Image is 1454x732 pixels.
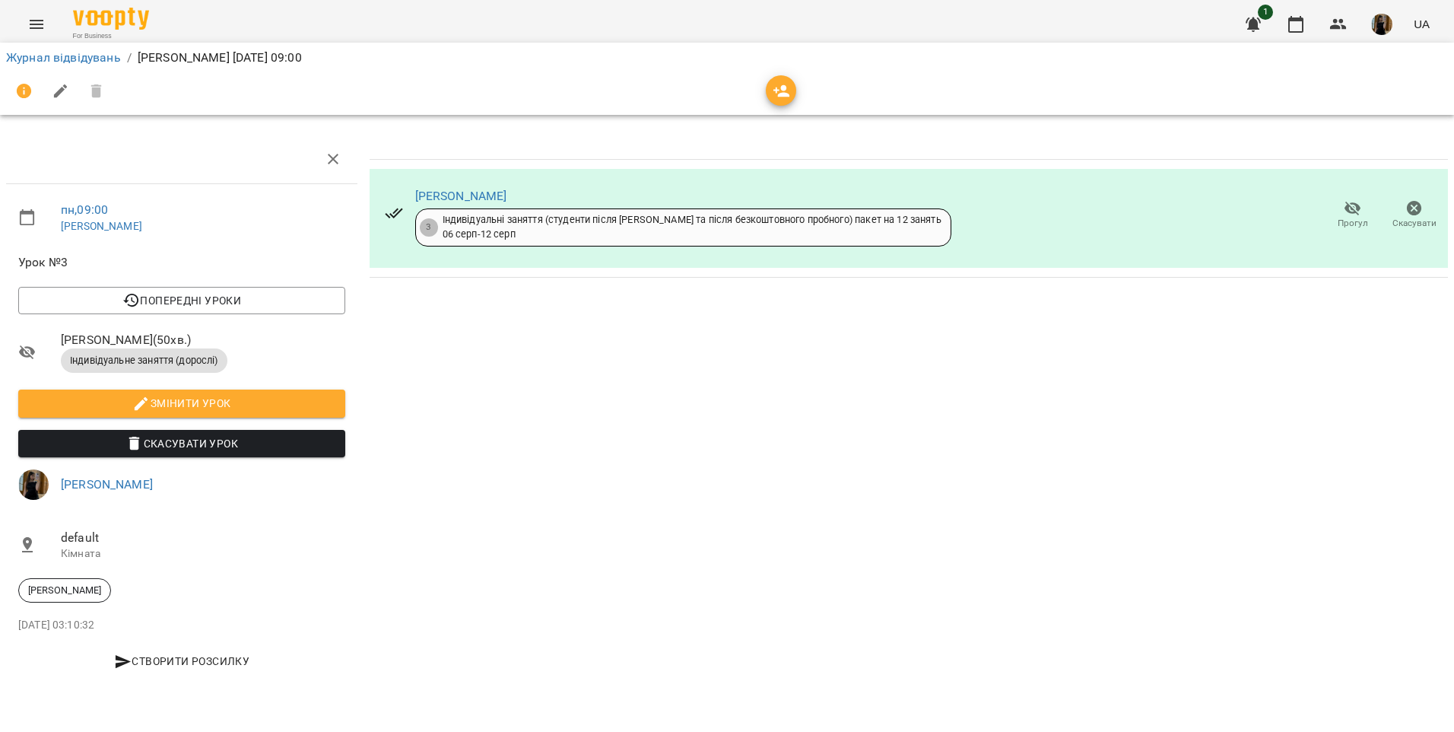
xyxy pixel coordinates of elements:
span: [PERSON_NAME] [19,584,110,597]
span: Індивідуальне заняття (дорослі) [61,354,227,368]
p: [DATE] 03:10:32 [18,618,345,633]
nav: breadcrumb [6,49,1448,67]
button: Скасувати Урок [18,430,345,457]
span: [PERSON_NAME] ( 50 хв. ) [61,331,345,349]
a: [PERSON_NAME] [415,189,507,203]
div: 3 [420,218,438,237]
li: / [127,49,132,67]
img: 283d04c281e4d03bc9b10f0e1c453e6b.jpg [1371,14,1392,35]
button: Створити розсилку [18,648,345,675]
p: Кімната [61,546,345,562]
button: Прогул [1322,194,1383,237]
span: Створити розсилку [24,652,339,670]
span: UA [1414,16,1430,32]
button: UA [1408,10,1436,38]
a: [PERSON_NAME] [61,477,153,492]
button: Скасувати [1383,194,1445,237]
button: Попередні уроки [18,287,345,314]
span: Попередні уроки [30,291,333,310]
span: Скасувати Урок [30,434,333,453]
img: Voopty Logo [73,8,149,30]
span: default [61,529,345,547]
span: Урок №3 [18,253,345,272]
div: [PERSON_NAME] [18,578,111,603]
button: Змінити урок [18,390,345,417]
span: For Business [73,31,149,41]
span: 1 [1258,5,1273,20]
a: пн , 09:00 [61,202,108,217]
span: Змінити урок [30,394,333,412]
div: Індивідуальні заняття (студенти після [PERSON_NAME] та після безкоштовного пробного) пакет на 12 ... [443,213,941,241]
img: 283d04c281e4d03bc9b10f0e1c453e6b.jpg [18,469,49,500]
a: Журнал відвідувань [6,50,121,65]
button: Menu [18,6,55,43]
span: Прогул [1338,217,1368,230]
span: Скасувати [1392,217,1437,230]
a: [PERSON_NAME] [61,220,142,232]
p: [PERSON_NAME] [DATE] 09:00 [138,49,302,67]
